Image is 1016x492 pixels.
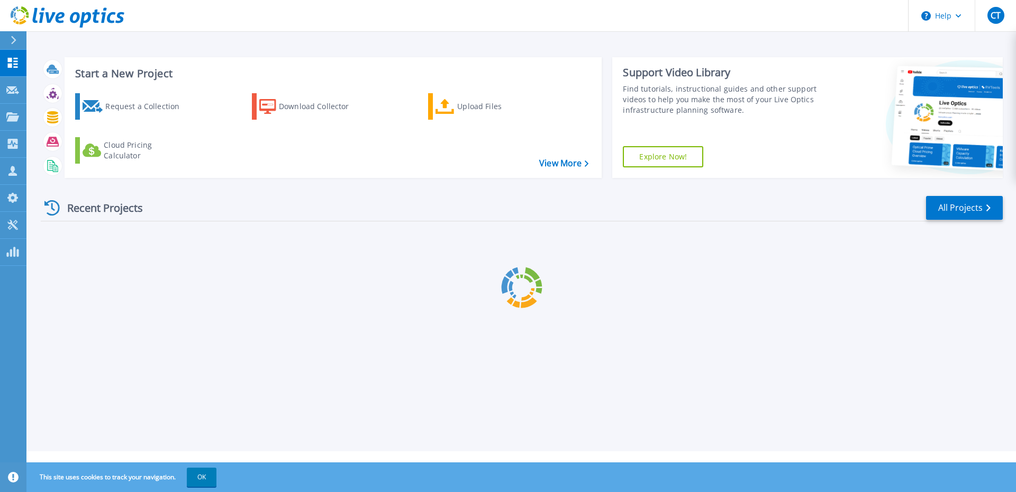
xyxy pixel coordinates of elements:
a: Request a Collection [75,93,193,120]
a: View More [539,158,588,168]
span: CT [991,11,1001,20]
a: Cloud Pricing Calculator [75,137,193,164]
div: Find tutorials, instructional guides and other support videos to help you make the most of your L... [623,84,822,115]
h3: Start a New Project [75,68,588,79]
div: Upload Files [457,96,542,117]
a: Download Collector [252,93,370,120]
div: Cloud Pricing Calculator [104,140,188,161]
div: Download Collector [279,96,364,117]
div: Support Video Library [623,66,822,79]
a: Explore Now! [623,146,703,167]
button: OK [187,468,216,487]
div: Request a Collection [105,96,190,117]
a: Upload Files [428,93,546,120]
a: All Projects [926,196,1003,220]
div: Recent Projects [41,195,157,221]
span: This site uses cookies to track your navigation. [29,468,216,487]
